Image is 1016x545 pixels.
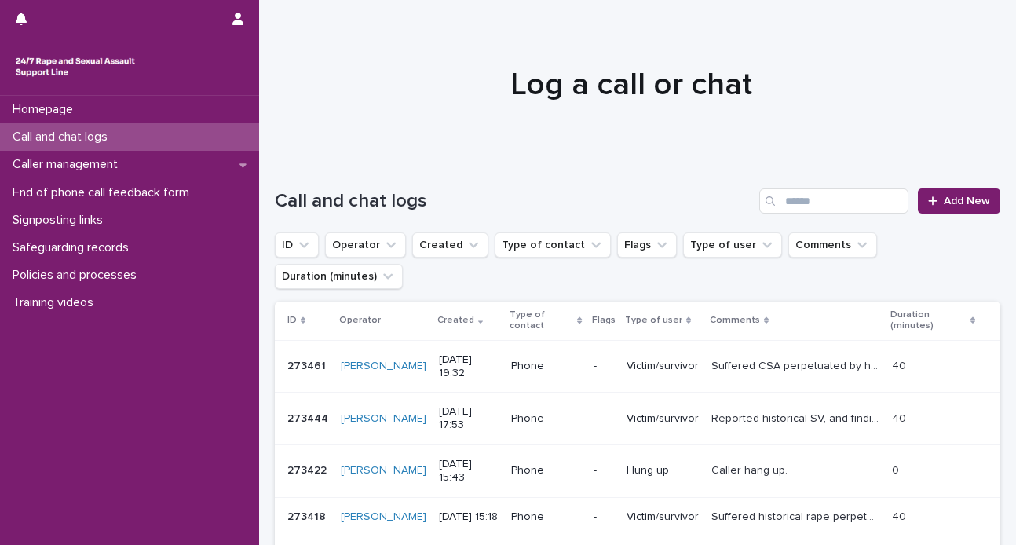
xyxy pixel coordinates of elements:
[437,312,474,329] p: Created
[788,232,877,258] button: Comments
[511,360,581,373] p: Phone
[287,312,297,329] p: ID
[683,232,782,258] button: Type of user
[341,510,426,524] a: [PERSON_NAME]
[759,188,908,214] input: Search
[918,188,1000,214] a: Add New
[339,312,381,329] p: Operator
[287,507,329,524] p: 273418
[511,464,581,477] p: Phone
[287,357,329,373] p: 273461
[439,353,499,380] p: [DATE] 19:32
[6,213,115,228] p: Signposting links
[6,268,149,283] p: Policies and processes
[275,264,403,289] button: Duration (minutes)
[711,409,883,426] p: Reported historical SV, and finding it difficult to manage her emotions. Has an ongoing investiga...
[6,240,141,255] p: Safeguarding records
[325,232,406,258] button: Operator
[710,312,760,329] p: Comments
[594,464,614,477] p: -
[6,157,130,172] p: Caller management
[6,185,202,200] p: End of phone call feedback form
[627,510,699,524] p: Victim/survivor
[495,232,611,258] button: Type of contact
[275,340,1000,393] tr: 273461273461 [PERSON_NAME] [DATE] 19:32Phone-Victim/survivorSuffered CSA perpetuated by her dad, ...
[412,232,488,258] button: Created
[627,464,699,477] p: Hung up
[275,497,1000,536] tr: 273418273418 [PERSON_NAME] [DATE] 15:18Phone-Victim/survivorSuffered historical rape perpetuated ...
[944,196,990,207] span: Add New
[617,232,677,258] button: Flags
[6,130,120,144] p: Call and chat logs
[711,357,883,373] p: Suffered CSA perpetuated by her dad, disclosed to her mother who threaten to disown her if spoke ...
[627,360,699,373] p: Victim/survivor
[711,461,791,477] p: Caller hang up.
[510,306,573,335] p: Type of contact
[6,102,86,117] p: Homepage
[341,412,426,426] a: [PERSON_NAME]
[592,312,616,329] p: Flags
[341,360,426,373] a: [PERSON_NAME]
[275,393,1000,445] tr: 273444273444 [PERSON_NAME] [DATE] 17:53Phone-Victim/survivorReported historical SV, and finding i...
[439,510,499,524] p: [DATE] 15:18
[511,412,581,426] p: Phone
[287,409,331,426] p: 273444
[892,357,909,373] p: 40
[275,190,753,213] h1: Call and chat logs
[287,461,330,477] p: 273422
[594,510,614,524] p: -
[6,295,106,310] p: Training videos
[892,461,902,477] p: 0
[13,51,138,82] img: rhQMoQhaT3yELyF149Cw
[439,405,499,432] p: [DATE] 17:53
[892,409,909,426] p: 40
[711,507,883,524] p: Suffered historical rape perpetuated by her ex-partner who was abusive and also stalked her. Repo...
[439,458,499,485] p: [DATE] 15:43
[627,412,699,426] p: Victim/survivor
[275,66,988,104] h1: Log a call or chat
[275,444,1000,497] tr: 273422273422 [PERSON_NAME] [DATE] 15:43Phone-Hung upCaller hang up.Caller hang up. 00
[594,360,614,373] p: -
[890,306,966,335] p: Duration (minutes)
[511,510,581,524] p: Phone
[625,312,682,329] p: Type of user
[594,412,614,426] p: -
[275,232,319,258] button: ID
[892,507,909,524] p: 40
[341,464,426,477] a: [PERSON_NAME]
